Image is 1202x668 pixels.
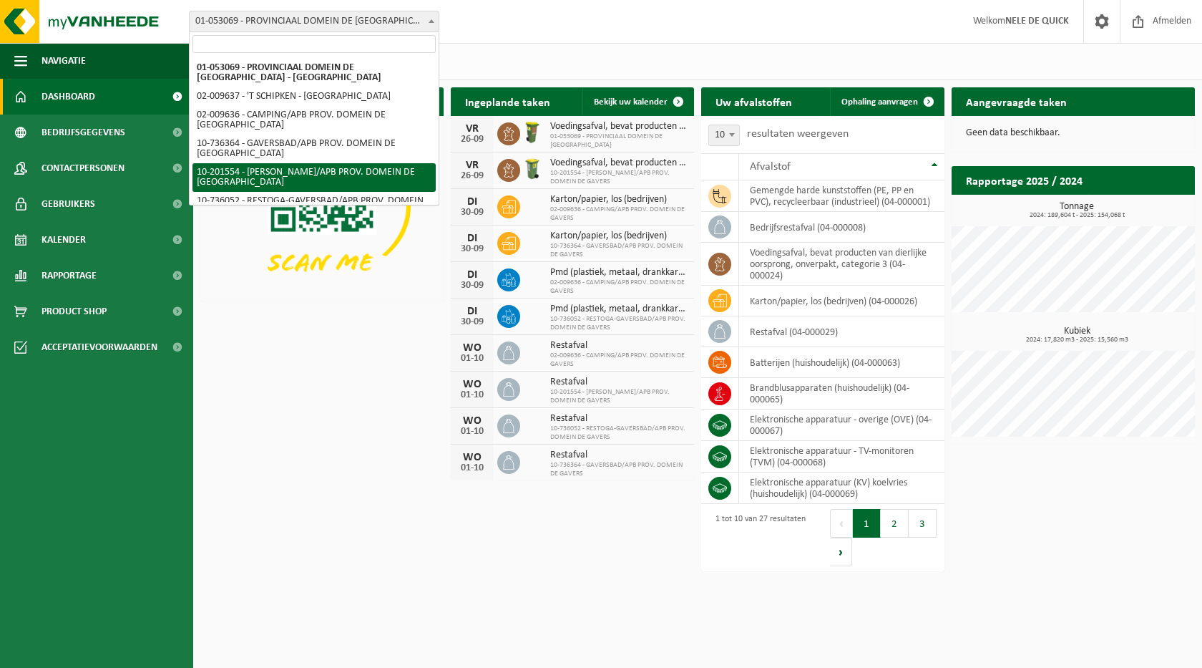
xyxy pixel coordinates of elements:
[747,128,849,140] label: resultaten weergeven
[830,87,943,116] a: Ophaling aanvragen
[458,269,487,281] div: DI
[550,205,687,223] span: 02-009636 - CAMPING/APB PROV. DOMEIN DE GAVERS
[41,329,157,365] span: Acceptatievoorwaarden
[200,116,444,299] img: Download de VHEPlus App
[709,125,739,145] span: 10
[550,304,687,315] span: Pmd (plastiek, metaal, drankkartons) (bedrijven)
[841,97,918,107] span: Ophaling aanvragen
[959,212,1195,219] span: 2024: 189,604 t - 2025: 154,068 t
[189,11,439,32] span: 01-053069 - PROVINCIAAL DOMEIN DE GAVERS - GERAARDSBERGEN
[458,415,487,427] div: WO
[458,281,487,291] div: 30-09
[192,163,436,192] li: 10-201554 - [PERSON_NAME]/APB PROV. DOMEIN DE [GEOGRAPHIC_DATA]
[458,233,487,244] div: DI
[550,388,687,405] span: 10-201554 - [PERSON_NAME]/APB PROV. DOMEIN DE GAVERS
[830,509,853,538] button: Previous
[739,410,944,441] td: elektronische apparatuur - overige (OVE) (04-000067)
[458,208,487,218] div: 30-09
[41,115,125,150] span: Bedrijfsgegevens
[739,473,944,504] td: elektronische apparatuur (KV) koelvries (huishoudelijk) (04-000069)
[192,192,436,221] li: 10-736052 - RESTOGA-GAVERSBAD/APB PROV. DOMEIN DE [GEOGRAPHIC_DATA]
[739,180,944,212] td: gemengde harde kunststoffen (PE, PP en PVC), recycleerbaar (industrieel) (04-000001)
[952,87,1081,115] h2: Aangevraagde taken
[192,87,436,106] li: 02-009637 - 'T SCHIPKEN - [GEOGRAPHIC_DATA]
[190,11,439,32] span: 01-053069 - PROVINCIAAL DOMEIN DE GAVERS - GERAARDSBERGEN
[520,157,544,181] img: WB-0140-HPE-GN-50
[550,231,687,242] span: Karton/papier, los (bedrijven)
[41,186,95,222] span: Gebruikers
[1005,16,1069,26] strong: NELE DE QUICK
[550,242,687,259] span: 10-736364 - GAVERSBAD/APB PROV. DOMEIN DE GAVERS
[41,79,95,115] span: Dashboard
[909,509,937,538] button: 3
[739,316,944,347] td: restafval (04-000029)
[458,354,487,364] div: 01-10
[41,43,86,79] span: Navigatie
[458,390,487,400] div: 01-10
[458,342,487,354] div: WO
[550,340,687,352] span: Restafval
[739,347,944,378] td: batterijen (huishoudelijk) (04-000063)
[550,450,687,461] span: Restafval
[881,509,909,538] button: 2
[41,222,86,258] span: Kalender
[739,378,944,410] td: brandblusapparaten (huishoudelijk) (04-000065)
[520,120,544,145] img: WB-0060-HPE-GN-50
[451,87,565,115] h2: Ingeplande taken
[550,267,687,279] span: Pmd (plastiek, metaal, drankkartons) (bedrijven)
[550,425,687,442] span: 10-736052 - RESTOGA-GAVERSBAD/APB PROV. DOMEIN DE GAVERS
[550,158,687,169] span: Voedingsafval, bevat producten van dierlijke oorsprong, onverpakt, categorie 3
[458,463,487,473] div: 01-10
[739,212,944,243] td: bedrijfsrestafval (04-000008)
[41,294,107,329] span: Product Shop
[550,279,687,296] span: 02-009636 - CAMPING/APB PROV. DOMEIN DE GAVERS
[708,125,740,146] span: 10
[582,87,693,116] a: Bekijk uw kalender
[959,202,1195,219] h3: Tonnage
[458,171,487,181] div: 26-09
[41,150,124,186] span: Contactpersonen
[41,258,97,294] span: Rapportage
[966,128,1181,138] p: Geen data beschikbaar.
[959,326,1195,344] h3: Kubiek
[594,97,668,107] span: Bekijk uw kalender
[192,106,436,135] li: 02-009636 - CAMPING/APB PROV. DOMEIN DE [GEOGRAPHIC_DATA]
[550,121,687,132] span: Voedingsafval, bevat producten van dierlijke oorsprong, onverpakt, categorie 3
[830,538,852,566] button: Next
[739,286,944,316] td: karton/papier, los (bedrijven) (04-000026)
[550,461,687,478] span: 10-736364 - GAVERSBAD/APB PROV. DOMEIN DE GAVERS
[550,315,687,332] span: 10-736052 - RESTOGA-GAVERSBAD/APB PROV. DOMEIN DE GAVERS
[550,352,687,369] span: 02-009636 - CAMPING/APB PROV. DOMEIN DE GAVERS
[192,59,436,87] li: 01-053069 - PROVINCIAAL DOMEIN DE [GEOGRAPHIC_DATA] - [GEOGRAPHIC_DATA]
[1088,194,1193,223] a: Bekijk rapportage
[458,196,487,208] div: DI
[458,306,487,317] div: DI
[952,166,1097,194] h2: Rapportage 2025 / 2024
[959,337,1195,344] span: 2024: 17,820 m3 - 2025: 15,560 m3
[458,317,487,327] div: 30-09
[853,509,881,538] button: 1
[708,508,806,568] div: 1 tot 10 van 27 resultaten
[739,441,944,473] td: elektronische apparatuur - TV-monitoren (TVM) (04-000068)
[192,135,436,163] li: 10-736364 - GAVERSBAD/APB PROV. DOMEIN DE [GEOGRAPHIC_DATA]
[550,132,687,150] span: 01-053069 - PROVINCIAAL DOMEIN DE [GEOGRAPHIC_DATA]
[458,123,487,135] div: VR
[458,427,487,437] div: 01-10
[458,452,487,463] div: WO
[550,169,687,186] span: 10-201554 - [PERSON_NAME]/APB PROV. DOMEIN DE GAVERS
[701,87,806,115] h2: Uw afvalstoffen
[550,377,687,388] span: Restafval
[458,244,487,254] div: 30-09
[739,243,944,286] td: voedingsafval, bevat producten van dierlijke oorsprong, onverpakt, categorie 3 (04-000024)
[458,379,487,390] div: WO
[458,135,487,145] div: 26-09
[550,413,687,425] span: Restafval
[550,194,687,205] span: Karton/papier, los (bedrijven)
[458,160,487,171] div: VR
[750,161,791,173] span: Afvalstof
